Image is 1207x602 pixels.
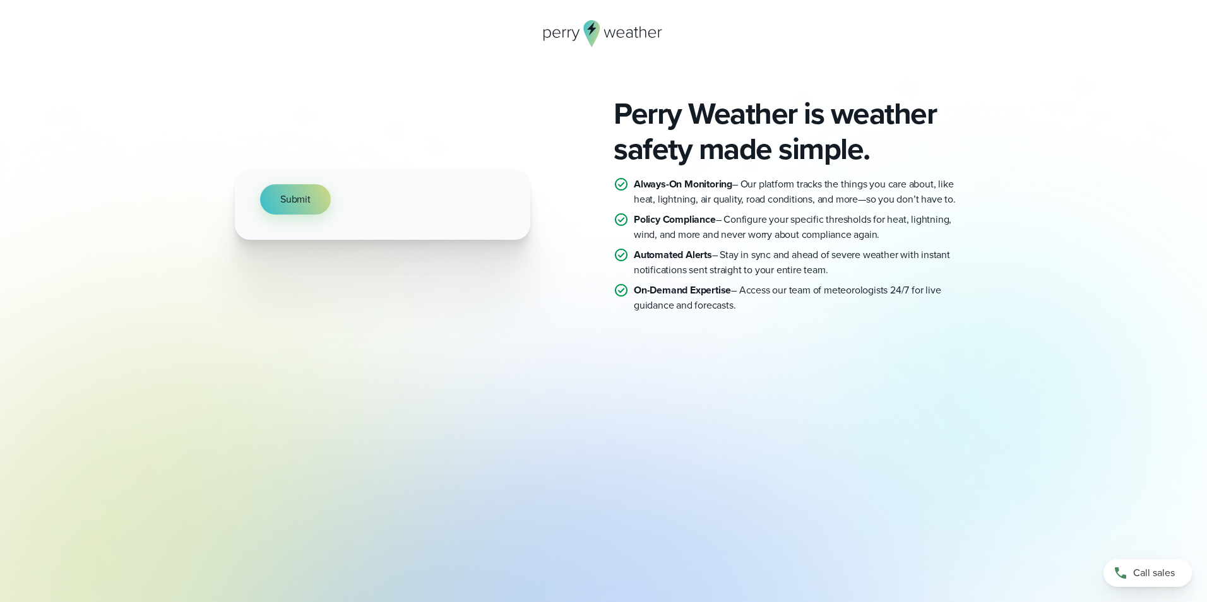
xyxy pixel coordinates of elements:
[634,283,731,297] strong: On-Demand Expertise
[634,212,972,242] p: – Configure your specific thresholds for heat, lightning, wind, and more and never worry about co...
[634,177,732,191] strong: Always-On Monitoring
[1103,559,1192,587] a: Call sales
[634,247,972,278] p: – Stay in sync and ahead of severe weather with instant notifications sent straight to your entir...
[634,177,972,207] p: – Our platform tracks the things you care about, like heat, lightning, air quality, road conditio...
[634,283,972,313] p: – Access our team of meteorologists 24/7 for live guidance and forecasts.
[614,96,972,167] h2: Perry Weather is weather safety made simple.
[1133,565,1175,581] span: Call sales
[280,192,311,207] span: Submit
[634,247,712,262] strong: Automated Alerts
[260,184,331,215] button: Submit
[634,212,716,227] strong: Policy Compliance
